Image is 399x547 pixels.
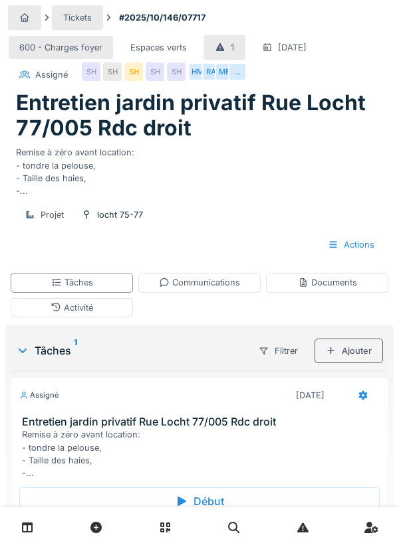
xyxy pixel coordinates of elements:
[22,428,382,479] div: Remise à zéro avant location: - tondre la pelouse, - Taille des haies, -...
[231,41,234,54] div: 1
[315,339,383,363] div: Ajouter
[82,62,100,81] div: SH
[103,62,122,81] div: SH
[124,62,143,81] div: SH
[296,389,325,402] div: [DATE]
[247,339,309,363] div: Filtrer
[16,343,242,358] div: Tâches
[317,232,386,257] div: Actions
[16,141,383,197] div: Remise à zéro avant location: - tondre la pelouse, - Taille des haies, -...
[167,62,186,81] div: SH
[201,62,220,81] div: RA
[215,62,233,81] div: ME
[278,41,307,54] div: [DATE]
[51,301,93,314] div: Activité
[16,90,383,141] h1: Entretien jardin privatif Rue Locht 77/005 Rdc droit
[63,11,92,24] div: Tickets
[114,11,211,24] strong: #2025/10/146/07717
[19,41,102,54] div: 600 - Charges foyer
[228,62,247,81] div: …
[159,276,240,289] div: Communications
[51,276,93,289] div: Tâches
[188,62,207,81] div: HM
[41,208,64,221] div: Projet
[146,62,164,81] div: SH
[22,416,382,428] h3: Entretien jardin privatif Rue Locht 77/005 Rdc droit
[19,390,59,401] div: Assigné
[74,343,77,358] sup: 1
[298,276,357,289] div: Documents
[97,208,143,221] div: locht 75-77
[35,68,68,81] div: Assigné
[130,41,187,54] div: Espaces verts
[19,487,380,515] div: Début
